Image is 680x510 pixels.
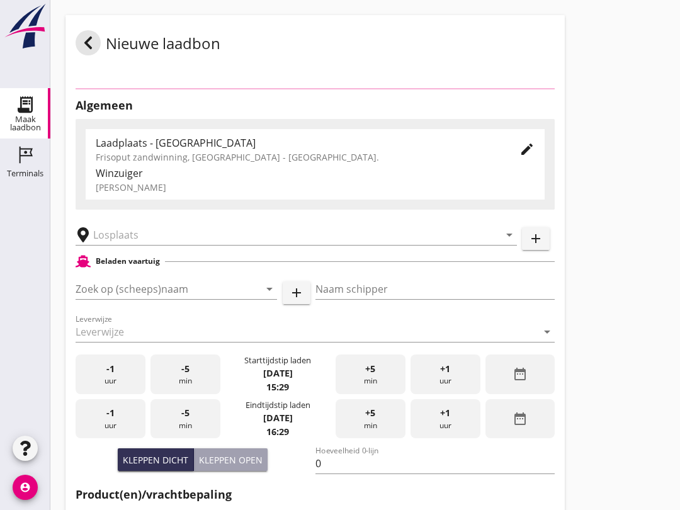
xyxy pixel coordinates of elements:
[315,279,555,299] input: Naam schipper
[93,225,482,245] input: Losplaats
[289,285,304,300] i: add
[123,453,188,467] div: Kleppen dicht
[266,426,289,438] strong: 16:29
[411,399,480,439] div: uur
[13,475,38,500] i: account_circle
[528,231,543,246] i: add
[96,150,499,164] div: Frisoput zandwinning, [GEOGRAPHIC_DATA] - [GEOGRAPHIC_DATA].
[513,366,528,382] i: date_range
[263,412,293,424] strong: [DATE]
[106,362,115,376] span: -1
[106,406,115,420] span: -1
[263,367,293,379] strong: [DATE]
[76,486,555,503] h2: Product(en)/vrachtbepaling
[96,166,535,181] div: Winzuiger
[181,362,190,376] span: -5
[76,97,555,114] h2: Algemeen
[440,406,450,420] span: +1
[540,324,555,339] i: arrow_drop_down
[336,354,405,394] div: min
[199,453,263,467] div: Kleppen open
[365,362,375,376] span: +5
[76,279,242,299] input: Zoek op (scheeps)naam
[194,448,268,471] button: Kleppen open
[262,281,277,297] i: arrow_drop_down
[246,399,310,411] div: Eindtijdstip laden
[244,354,311,366] div: Starttijdstip laden
[411,354,480,394] div: uur
[513,411,528,426] i: date_range
[315,453,555,473] input: Hoeveelheid 0-lijn
[266,381,289,393] strong: 15:29
[150,354,220,394] div: min
[440,362,450,376] span: +1
[181,406,190,420] span: -5
[76,399,145,439] div: uur
[76,354,145,394] div: uur
[365,406,375,420] span: +5
[118,448,194,471] button: Kleppen dicht
[519,142,535,157] i: edit
[3,3,48,50] img: logo-small.a267ee39.svg
[502,227,517,242] i: arrow_drop_down
[150,399,220,439] div: min
[76,30,220,60] div: Nieuwe laadbon
[96,181,535,194] div: [PERSON_NAME]
[336,399,405,439] div: min
[96,256,160,267] h2: Beladen vaartuig
[96,135,499,150] div: Laadplaats - [GEOGRAPHIC_DATA]
[7,169,43,178] div: Terminals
